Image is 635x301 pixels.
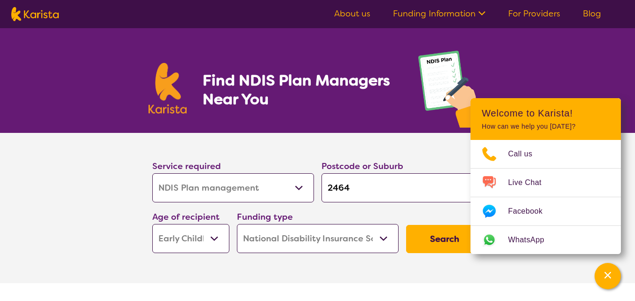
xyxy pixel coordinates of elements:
[508,176,553,190] span: Live Chat
[482,123,610,131] p: How can we help you [DATE]?
[508,233,556,247] span: WhatsApp
[393,8,486,19] a: Funding Information
[237,211,293,223] label: Funding type
[11,7,59,21] img: Karista logo
[321,161,403,172] label: Postcode or Suburb
[470,140,621,254] ul: Choose channel
[321,173,483,202] input: Type
[203,71,399,108] h1: Find NDIS Plan Managers Near You
[334,8,370,19] a: About us
[508,8,560,19] a: For Providers
[583,8,601,19] a: Blog
[152,161,221,172] label: Service required
[482,108,610,119] h2: Welcome to Karista!
[149,63,187,114] img: Karista logo
[418,51,487,133] img: plan-management
[470,98,621,254] div: Channel Menu
[406,225,483,253] button: Search
[470,226,621,254] a: Web link opens in a new tab.
[508,204,554,218] span: Facebook
[508,147,544,161] span: Call us
[595,263,621,289] button: Channel Menu
[152,211,220,223] label: Age of recipient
